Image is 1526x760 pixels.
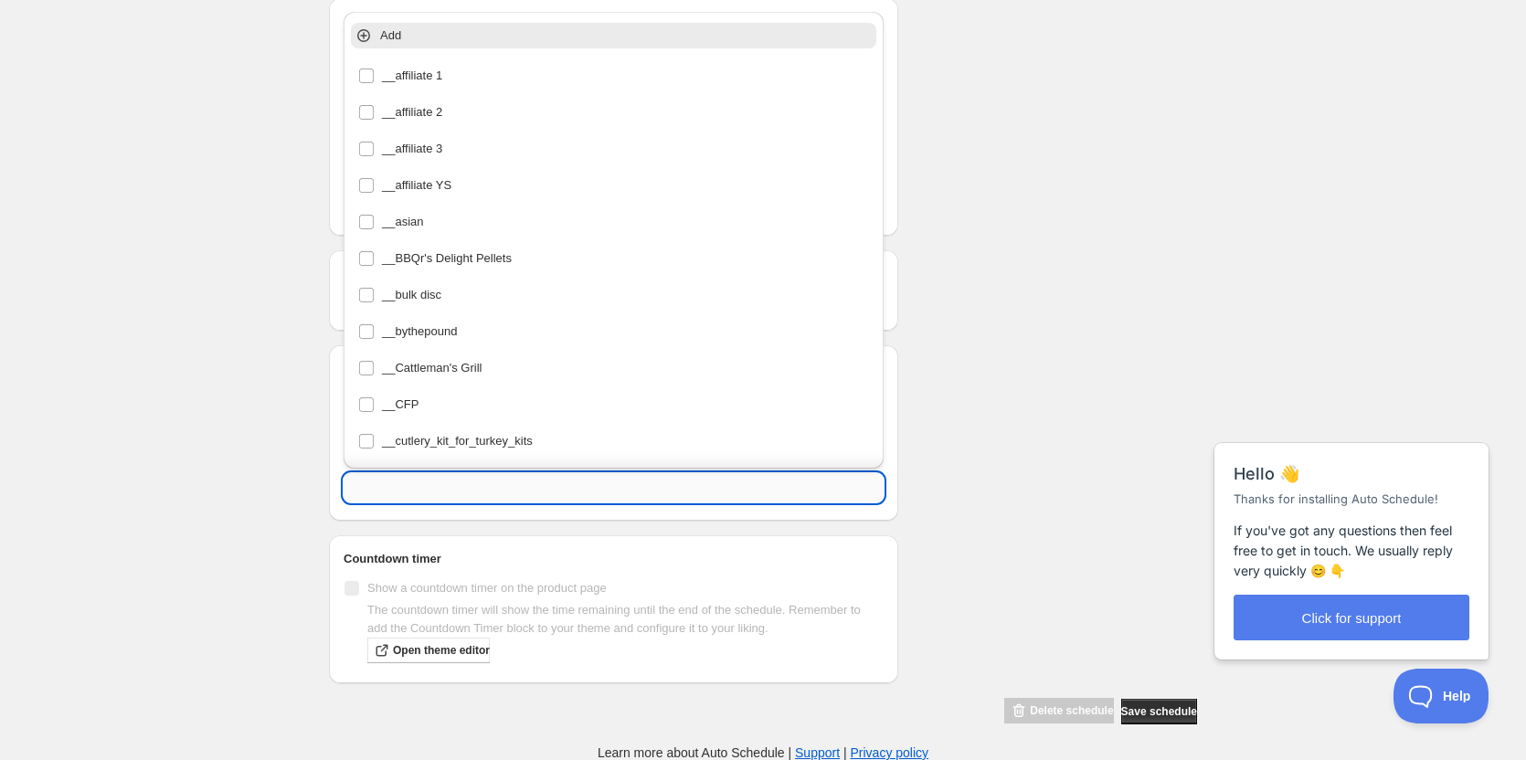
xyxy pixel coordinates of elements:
[367,581,607,595] span: Show a countdown timer on the product page
[344,421,884,458] li: __cutlery_kit_for_turkey_kits
[344,385,884,421] li: __CFP
[367,601,884,638] p: The countdown timer will show the time remaining until the end of the schedule. Remember to add t...
[1205,397,1500,669] iframe: Help Scout Beacon - Messages and Notifications
[795,745,840,760] a: Support
[344,311,884,348] li: __bythepound
[1394,669,1489,723] iframe: Help Scout Beacon - Open
[1121,704,1197,719] span: Save schedule
[851,745,929,760] a: Privacy policy
[393,643,490,658] span: Open theme editor
[344,92,884,129] li: __affiliate 2
[344,238,884,275] li: __BBQr's Delight Pellets
[344,59,884,92] li: __affiliate 1
[344,458,884,494] li: __exclude suggested
[380,26,873,45] p: Add
[344,165,884,202] li: __affiliate YS
[367,638,490,663] a: Open theme editor
[344,275,884,311] li: __bulk disc
[344,202,884,238] li: __asian
[344,348,884,385] li: __Cattleman's Grill
[344,550,884,568] h2: Countdown timer
[1121,699,1197,724] button: Save schedule
[344,129,884,165] li: __affiliate 3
